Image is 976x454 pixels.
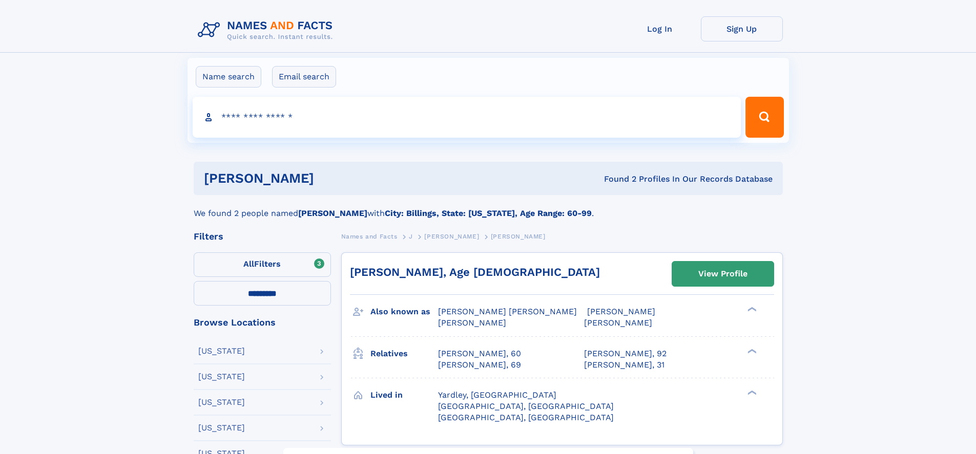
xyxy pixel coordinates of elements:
h3: Also known as [370,303,438,320]
div: [US_STATE] [198,398,245,406]
span: [PERSON_NAME] [587,307,655,316]
img: Logo Names and Facts [194,16,341,44]
b: [PERSON_NAME] [298,208,367,218]
span: J [409,233,413,240]
a: Log In [619,16,701,41]
div: [US_STATE] [198,347,245,355]
div: Browse Locations [194,318,331,327]
span: [PERSON_NAME] [438,318,506,328]
a: [PERSON_NAME], 60 [438,348,521,359]
div: ❯ [745,389,757,396]
span: [PERSON_NAME] [491,233,546,240]
a: Names and Facts [341,230,398,243]
button: Search Button [745,97,783,138]
span: [PERSON_NAME] [584,318,652,328]
div: [US_STATE] [198,424,245,432]
span: [PERSON_NAME] [PERSON_NAME] [438,307,577,316]
a: View Profile [672,262,774,286]
h3: Lived in [370,386,438,404]
span: [GEOGRAPHIC_DATA], [GEOGRAPHIC_DATA] [438,401,614,411]
h1: [PERSON_NAME] [204,172,459,185]
label: Filters [194,252,331,277]
div: Found 2 Profiles In Our Records Database [459,174,773,185]
a: [PERSON_NAME], 69 [438,359,521,371]
div: [US_STATE] [198,373,245,381]
span: [PERSON_NAME] [424,233,479,240]
div: ❯ [745,306,757,313]
a: Sign Up [701,16,783,41]
h3: Relatives [370,345,438,362]
span: All [243,259,254,269]
input: search input [193,97,741,138]
a: [PERSON_NAME], 92 [584,348,667,359]
b: City: Billings, State: [US_STATE], Age Range: 60-99 [385,208,592,218]
a: [PERSON_NAME], Age [DEMOGRAPHIC_DATA] [350,266,600,278]
span: [GEOGRAPHIC_DATA], [GEOGRAPHIC_DATA] [438,413,614,422]
label: Name search [196,66,261,88]
a: [PERSON_NAME] [424,230,479,243]
div: View Profile [698,262,747,286]
div: ❯ [745,348,757,354]
a: J [409,230,413,243]
div: We found 2 people named with . [194,195,783,220]
div: Filters [194,232,331,241]
span: Yardley, [GEOGRAPHIC_DATA] [438,390,556,400]
a: [PERSON_NAME], 31 [584,359,664,371]
label: Email search [272,66,336,88]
